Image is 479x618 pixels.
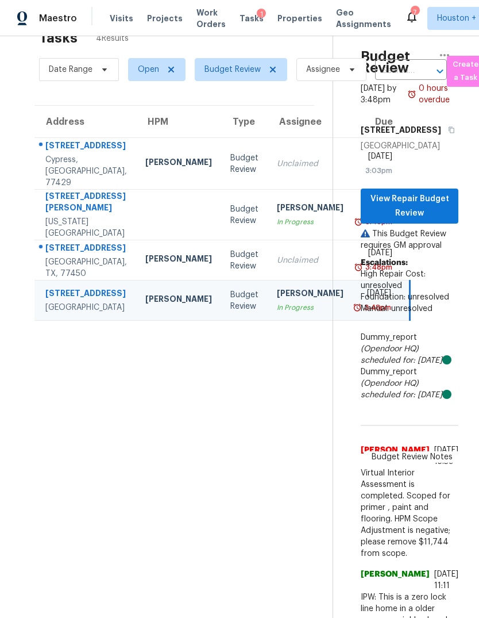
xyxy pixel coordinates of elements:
[361,332,458,366] div: Dummy_report
[432,63,448,79] button: Open
[277,216,343,228] div: In Progress
[361,391,442,399] i: scheduled for: [DATE]
[453,58,478,85] span: Create a Task
[204,64,261,75] span: Budget Review
[45,256,127,279] div: [GEOGRAPHIC_DATA], TX, 77450
[361,305,432,313] span: Manual: unresolved
[361,140,458,152] div: [GEOGRAPHIC_DATA]
[45,242,127,256] div: [STREET_ADDRESS]
[306,64,340,75] span: Assignee
[138,64,159,75] span: Open
[221,106,268,138] th: Type
[136,106,221,138] th: HPM
[147,13,183,24] span: Projects
[268,106,353,138] th: Assignee
[361,379,419,387] i: (Opendoor HQ)
[45,216,127,239] div: [US_STATE][GEOGRAPHIC_DATA]
[45,140,127,154] div: [STREET_ADDRESS]
[277,302,343,313] div: In Progress
[361,345,419,353] i: (Opendoor HQ)
[45,302,127,313] div: [GEOGRAPHIC_DATA]
[361,444,430,467] span: [PERSON_NAME]
[45,190,127,216] div: [STREET_ADDRESS][PERSON_NAME]
[361,467,458,559] span: Virtual Interior Assessment is completed. Scoped for primer , paint and flooring. HPM Scope Adjus...
[434,446,458,466] span: [DATE] 15:39
[39,32,78,44] h2: Tasks
[257,9,266,20] div: 1
[96,33,129,44] span: 4 Results
[49,64,92,75] span: Date Range
[277,158,343,170] div: Unclaimed
[230,249,258,272] div: Budget Review
[361,51,431,74] h2: Budget Review
[230,152,258,175] div: Budget Review
[361,124,441,136] h5: [STREET_ADDRESS]
[365,451,459,463] span: Budget Review Notes
[361,189,458,224] button: View Repair Budget Review
[434,570,458,590] span: [DATE] 11:11
[361,83,407,106] div: [DATE] by 3:48pm
[361,366,458,401] div: Dummy_report
[361,356,442,364] i: scheduled for: [DATE]
[441,120,457,140] button: Copy Address
[45,287,127,302] div: [STREET_ADDRESS]
[361,259,408,267] b: Escalations:
[45,154,127,189] div: Cypress, [GEOGRAPHIC_DATA], 77429
[336,7,391,30] span: Geo Assignments
[277,287,343,302] div: [PERSON_NAME]
[34,106,136,138] th: Address
[145,253,212,267] div: [PERSON_NAME]
[230,204,258,227] div: Budget Review
[361,569,430,592] span: [PERSON_NAME]
[239,14,264,22] span: Tasks
[361,270,426,290] span: High Repair Cost: unresolved
[196,7,226,30] span: Work Orders
[277,255,343,266] div: Unclaimed
[407,83,416,106] img: Overdue Alarm Icon
[145,156,212,171] div: [PERSON_NAME]
[145,293,212,308] div: [PERSON_NAME]
[39,13,77,24] span: Maestro
[416,83,458,106] div: 0 hours overdue
[361,293,449,301] span: Foundation: unresolved
[277,13,322,24] span: Properties
[277,202,343,216] div: [PERSON_NAME]
[230,289,258,312] div: Budget Review
[375,62,415,80] input: Search by address
[370,192,449,220] span: View Repair Budget Review
[361,228,458,251] p: This Budget Review requires GM approval
[110,13,133,24] span: Visits
[411,7,419,18] div: 7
